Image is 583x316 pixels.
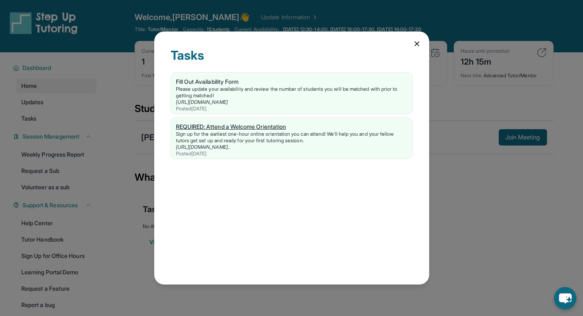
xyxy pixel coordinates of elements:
[176,123,407,131] div: REQUIRED: Attend a Welcome Orientation
[171,48,413,72] div: Tasks
[171,73,412,114] a: Fill Out Availability FormPlease update your availability and review the number of students you w...
[554,287,576,309] button: chat-button
[176,105,407,112] div: Posted [DATE]
[176,99,228,105] a: [URL][DOMAIN_NAME]
[171,118,412,159] a: REQUIRED: Attend a Welcome OrientationSign up for the earliest one-hour online orientation you ca...
[176,150,407,157] div: Posted [DATE]
[176,131,407,144] div: Sign up for the earliest one-hour online orientation you can attend! We’ll help you and your fell...
[176,144,230,150] a: [URL][DOMAIN_NAME]..
[176,86,407,99] div: Please update your availability and review the number of students you will be matched with prior ...
[176,78,407,86] div: Fill Out Availability Form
